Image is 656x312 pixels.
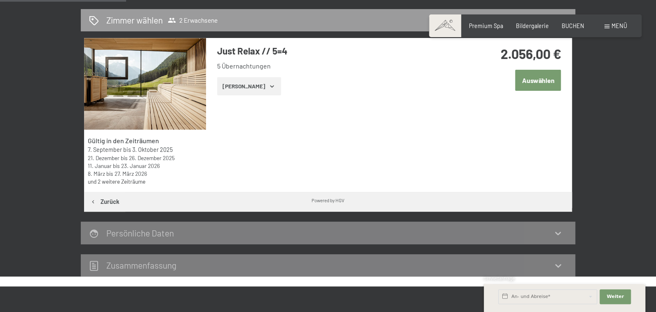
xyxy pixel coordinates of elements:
[88,154,202,162] div: bis
[88,170,202,177] div: bis
[611,22,627,29] span: Menü
[168,16,218,24] span: 2 Erwachsene
[88,162,112,169] time: 11.01.2026
[469,22,503,29] a: Premium Spa
[84,38,206,130] img: mss_renderimg.php
[106,14,163,26] h2: Zimmer wählen
[600,289,631,304] button: Weiter
[562,22,584,29] a: BUCHEN
[88,162,202,170] div: bis
[217,61,462,71] li: 5 Übernachtungen
[217,77,281,95] button: [PERSON_NAME]
[88,146,202,154] div: bis
[88,170,105,177] time: 08.03.2026
[88,137,159,144] strong: Gültig in den Zeiträumen
[129,154,175,161] time: 26.12.2025
[106,260,176,270] h2: Zusammen­fassung
[500,46,561,61] strong: 2.056,00 €
[121,162,160,169] time: 23.01.2026
[132,146,173,153] time: 03.10.2025
[607,293,624,300] span: Weiter
[88,154,119,161] time: 21.12.2025
[106,228,174,238] h2: Persönliche Daten
[516,22,549,29] a: Bildergalerie
[515,70,561,91] button: Auswählen
[217,45,462,57] h3: Just Relax // 5=4
[312,197,344,203] div: Powered by HGV
[115,170,147,177] time: 27.03.2026
[88,146,122,153] time: 07.09.2025
[88,178,145,185] a: und 2 weitere Zeiträume
[84,192,125,212] button: Zurück
[484,276,515,281] span: Schnellanfrage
